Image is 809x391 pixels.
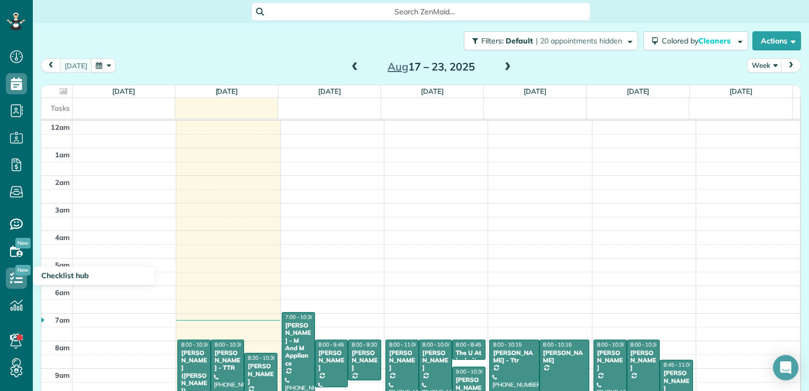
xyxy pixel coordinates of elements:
[773,355,798,380] div: Open Intercom Messenger
[55,343,70,352] span: 8am
[698,36,732,46] span: Cleaners
[630,349,657,372] div: [PERSON_NAME]
[15,265,31,276] span: New
[747,58,782,73] button: Week
[481,36,504,46] span: Filters:
[319,341,344,348] span: 8:00 - 9:45
[55,316,70,324] span: 7am
[55,261,70,269] span: 5am
[285,322,312,367] div: [PERSON_NAME] - M And M Appliance
[365,61,497,73] h2: 17 – 23, 2025
[459,31,638,50] a: Filters: Default | 20 appointments hidden
[285,314,314,321] span: 7:00 - 10:30
[388,60,408,73] span: Aug
[524,87,546,95] a: [DATE]
[55,206,70,214] span: 3am
[543,341,572,348] span: 8:00 - 10:15
[351,349,378,372] div: [PERSON_NAME]
[631,341,659,348] span: 8:00 - 10:30
[627,87,650,95] a: [DATE]
[455,349,482,365] div: The U At Ledroit
[421,87,444,95] a: [DATE]
[55,178,70,186] span: 2am
[318,87,341,95] a: [DATE]
[51,104,70,112] span: Tasks
[55,233,70,242] span: 4am
[423,341,451,348] span: 8:00 - 10:00
[247,362,274,385] div: [PERSON_NAME]
[248,354,276,361] span: 8:30 - 10:30
[597,349,624,372] div: [PERSON_NAME]
[752,31,801,50] button: Actions
[389,349,416,372] div: [PERSON_NAME]
[15,238,31,248] span: New
[352,341,377,348] span: 8:00 - 9:30
[492,349,536,365] div: [PERSON_NAME] - Ttr
[643,31,748,50] button: Colored byCleaners
[663,361,692,368] span: 8:45 - 11:00
[60,58,92,73] button: [DATE]
[543,349,586,365] div: [PERSON_NAME]
[781,58,801,73] button: next
[464,31,638,50] button: Filters: Default | 20 appointments hidden
[55,150,70,159] span: 1am
[318,349,345,372] div: [PERSON_NAME]
[389,341,418,348] span: 8:00 - 11:00
[493,341,522,348] span: 8:00 - 10:15
[536,36,622,46] span: | 20 appointments hidden
[181,341,210,348] span: 8:00 - 10:30
[422,349,449,372] div: [PERSON_NAME]
[41,271,89,280] span: Checklist hub
[662,36,734,46] span: Colored by
[215,87,238,95] a: [DATE]
[214,349,241,372] div: [PERSON_NAME] - TTR
[456,368,484,375] span: 9:00 - 10:30
[456,341,481,348] span: 8:00 - 8:45
[214,341,243,348] span: 8:00 - 10:30
[506,36,534,46] span: Default
[55,288,70,297] span: 6am
[51,123,70,131] span: 12am
[112,87,135,95] a: [DATE]
[55,371,70,379] span: 9am
[730,87,752,95] a: [DATE]
[597,341,626,348] span: 8:00 - 10:30
[41,58,61,73] button: prev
